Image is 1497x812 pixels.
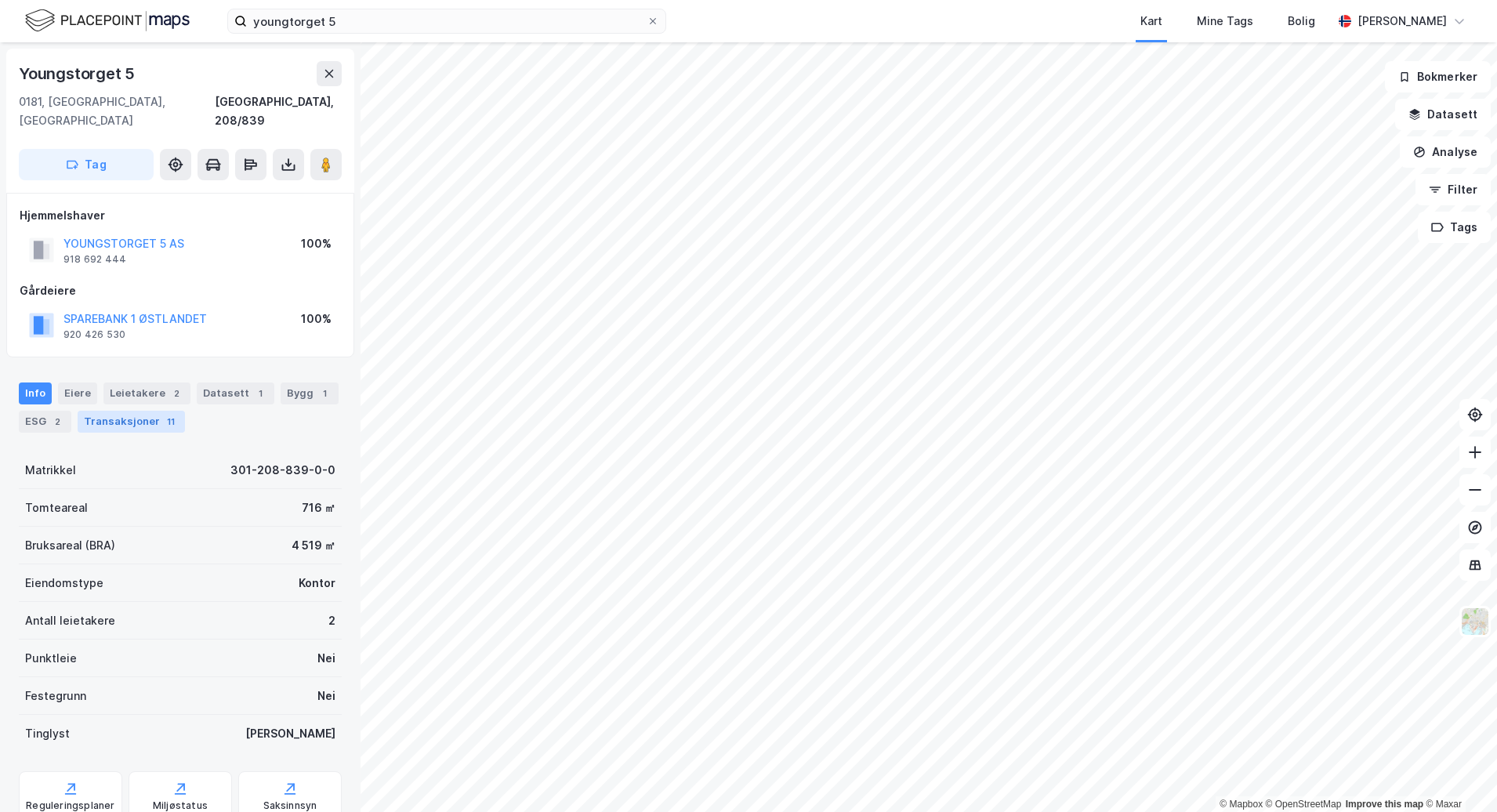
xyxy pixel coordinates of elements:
[25,536,115,555] div: Bruksareal (BRA)
[302,498,335,517] div: 716 ㎡
[317,687,335,705] div: Nei
[78,411,185,433] div: Transaksjoner
[26,799,114,812] div: Reguleringsplaner
[328,611,335,630] div: 2
[20,206,341,225] div: Hjemmelshaver
[63,253,126,266] div: 918 692 444
[1197,12,1253,31] div: Mine Tags
[317,649,335,668] div: Nei
[169,386,184,401] div: 2
[103,382,190,404] div: Leietakere
[281,382,339,404] div: Bygg
[1346,799,1423,810] a: Improve this map
[20,281,341,300] div: Gårdeiere
[301,234,332,253] div: 100%
[1385,61,1491,92] button: Bokmerker
[1419,737,1497,812] iframe: Chat Widget
[247,9,647,33] input: Søk på adresse, matrikkel, gårdeiere, leietakere eller personer
[1220,799,1263,810] a: Mapbox
[153,799,208,812] div: Miljøstatus
[1415,174,1491,205] button: Filter
[230,461,335,480] div: 301-208-839-0-0
[25,611,115,630] div: Antall leietakere
[1266,799,1342,810] a: OpenStreetMap
[25,724,70,743] div: Tinglyst
[245,724,335,743] div: [PERSON_NAME]
[252,386,268,401] div: 1
[25,574,103,593] div: Eiendomstype
[63,328,125,341] div: 920 426 530
[263,799,317,812] div: Saksinnsyn
[1460,607,1490,636] img: Z
[19,149,154,180] button: Tag
[1395,99,1491,130] button: Datasett
[49,414,65,430] div: 2
[1288,12,1315,31] div: Bolig
[25,7,190,34] img: logo.f888ab2527a4732fd821a326f86c7f29.svg
[19,411,71,433] div: ESG
[301,310,332,328] div: 100%
[19,382,52,404] div: Info
[1418,212,1491,243] button: Tags
[197,382,274,404] div: Datasett
[317,386,332,401] div: 1
[1400,136,1491,168] button: Analyse
[19,61,138,86] div: Youngstorget 5
[19,92,215,130] div: 0181, [GEOGRAPHIC_DATA], [GEOGRAPHIC_DATA]
[215,92,342,130] div: [GEOGRAPHIC_DATA], 208/839
[292,536,335,555] div: 4 519 ㎡
[25,461,76,480] div: Matrikkel
[1140,12,1162,31] div: Kart
[25,687,86,705] div: Festegrunn
[163,414,179,430] div: 11
[1357,12,1447,31] div: [PERSON_NAME]
[58,382,97,404] div: Eiere
[299,574,335,593] div: Kontor
[25,649,77,668] div: Punktleie
[25,498,88,517] div: Tomteareal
